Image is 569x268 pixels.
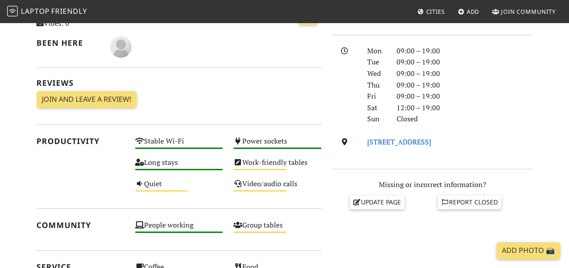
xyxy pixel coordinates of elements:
[426,8,445,16] span: Cities
[36,220,124,230] h2: Community
[362,91,391,102] div: Fri
[7,4,87,20] a: LaptopFriendly LaptopFriendly
[228,219,327,240] div: Group tables
[391,113,538,125] div: Closed
[130,177,228,199] div: Quiet
[362,113,391,125] div: Sun
[391,56,538,68] div: 09:00 – 19:00
[228,135,327,156] div: Power sockets
[367,137,431,147] a: [STREET_ADDRESS]
[130,219,228,240] div: People working
[391,102,538,114] div: 12:00 – 19:00
[467,8,480,16] span: Add
[110,36,132,58] img: blank-535327c66bd565773addf3077783bbfce4b00ec00e9fd257753287c682c7fa38.png
[362,80,391,91] div: Thu
[362,56,391,68] div: Tue
[7,6,18,16] img: LaptopFriendly
[332,179,533,191] p: Missing or incorrect information?
[414,4,449,20] a: Cities
[228,177,327,199] div: Video/audio calls
[51,6,87,16] span: Friendly
[36,136,124,146] h2: Productivity
[391,80,538,91] div: 09:00 – 19:00
[350,196,405,209] a: Update page
[454,4,483,20] a: Add
[501,8,556,16] span: Join Community
[36,91,136,108] a: Join and leave a review!
[21,6,50,16] span: Laptop
[362,68,391,80] div: Wed
[36,78,321,88] h2: Reviews
[362,45,391,57] div: Mon
[228,156,327,177] div: Work-friendly tables
[110,41,132,51] span: Paula Menzel
[391,91,538,102] div: 09:00 – 19:00
[391,68,538,80] div: 09:00 – 19:00
[362,102,391,114] div: Sat
[391,45,538,57] div: 09:00 – 19:00
[36,38,100,48] h2: Been here
[489,4,559,20] a: Join Community
[130,156,228,177] div: Long stays
[130,135,228,156] div: Stable Wi-Fi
